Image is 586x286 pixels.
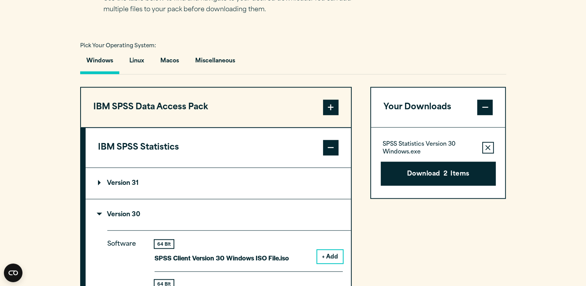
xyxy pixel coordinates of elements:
[155,240,174,248] div: 64 Bit
[383,141,476,156] p: SPSS Statistics Version 30 Windows.exe
[98,180,139,186] p: Version 31
[443,169,447,179] span: 2
[86,168,351,199] summary: Version 31
[86,199,351,230] summary: Version 30
[154,52,185,74] button: Macos
[80,43,156,48] span: Pick Your Operating System:
[155,252,289,264] p: SPSS Client Version 30 Windows ISO File.iso
[81,88,351,127] button: IBM SPSS Data Access Pack
[381,162,496,186] button: Download2Items
[317,250,343,263] button: + Add
[189,52,241,74] button: Miscellaneous
[86,128,351,167] button: IBM SPSS Statistics
[80,52,119,74] button: Windows
[4,264,22,282] button: Open CMP widget
[98,212,140,218] p: Version 30
[123,52,150,74] button: Linux
[371,127,505,198] div: Your Downloads
[371,88,505,127] button: Your Downloads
